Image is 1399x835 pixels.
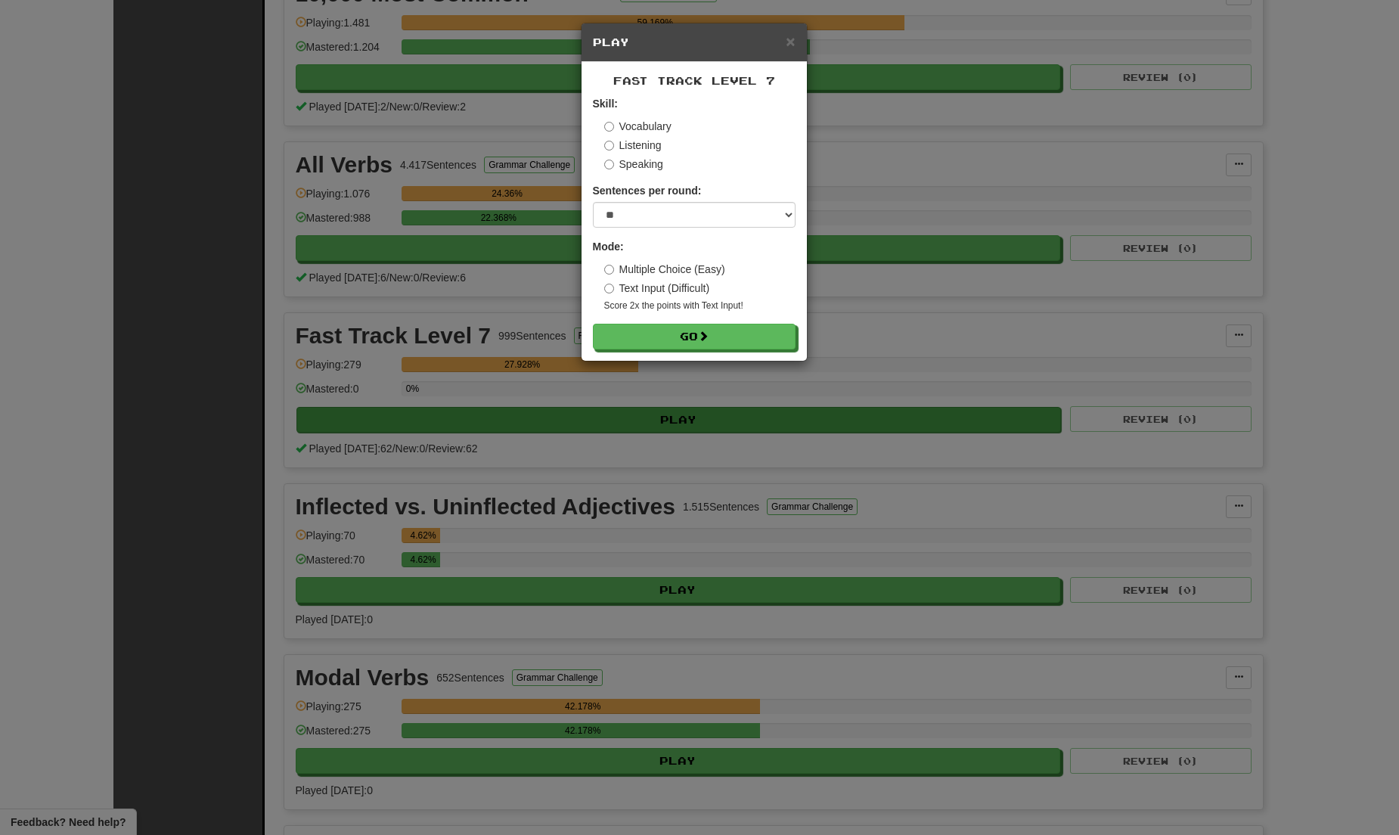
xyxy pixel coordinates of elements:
label: Vocabulary [604,119,672,134]
button: Close [786,33,795,49]
strong: Skill: [593,98,618,110]
label: Text Input (Difficult) [604,281,710,296]
label: Speaking [604,157,663,172]
label: Listening [604,138,662,153]
input: Speaking [604,160,614,169]
input: Vocabulary [604,122,614,132]
small: Score 2x the points with Text Input ! [604,300,796,312]
input: Multiple Choice (Easy) [604,265,614,275]
h5: Play [593,35,796,50]
input: Listening [604,141,614,151]
span: × [786,33,795,50]
button: Go [593,324,796,349]
input: Text Input (Difficult) [604,284,614,293]
span: Fast Track Level 7 [613,74,775,87]
label: Sentences per round: [593,183,702,198]
label: Multiple Choice (Easy) [604,262,725,277]
strong: Mode: [593,241,624,253]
